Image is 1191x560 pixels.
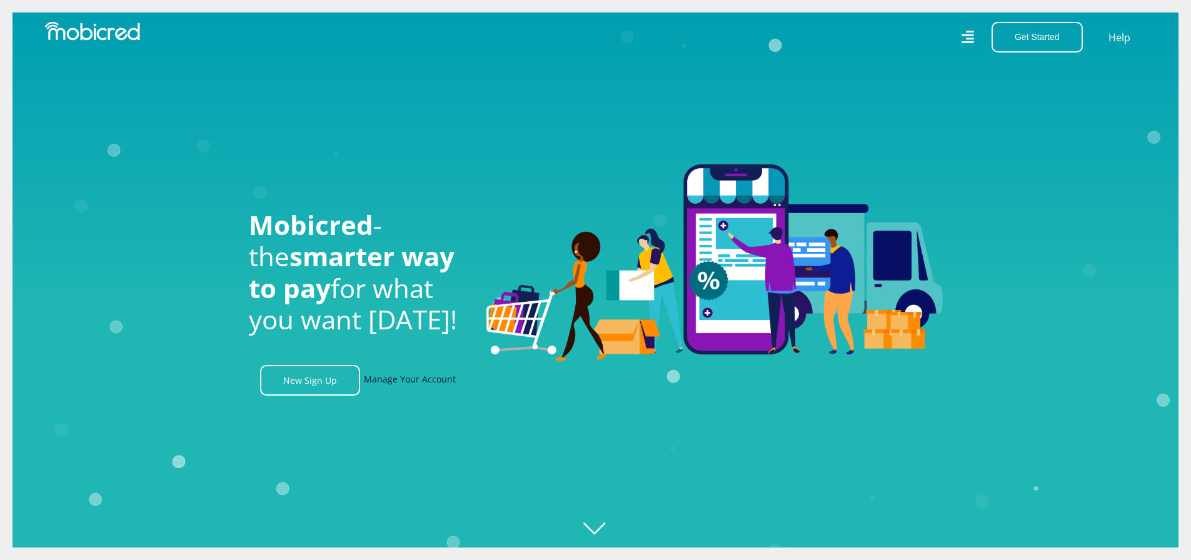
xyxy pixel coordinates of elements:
[249,209,468,336] h1: - the for what you want [DATE]!
[486,164,943,362] img: Welcome to Mobicred
[364,365,456,396] a: Manage Your Account
[249,207,373,242] span: Mobicred
[45,22,140,41] img: Mobicred
[260,365,360,396] a: New Sign Up
[992,22,1083,52] button: Get Started
[249,238,455,305] span: smarter way to pay
[1108,29,1131,46] a: Help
